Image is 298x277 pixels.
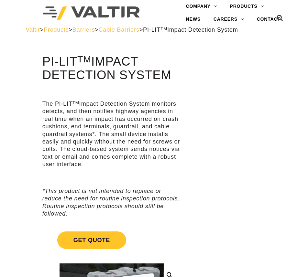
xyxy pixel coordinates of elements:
[250,13,287,26] a: CONTACT
[44,27,69,33] a: Products
[143,27,238,33] span: PI-LIT Impact Detection System
[42,188,180,217] em: *This product is not intended to replace or reduce the need for routine inspection protocols. Rou...
[42,55,181,82] h1: PI-LIT Impact Detection System
[77,54,91,64] sup: TM
[180,13,207,26] a: NEWS
[26,27,40,33] a: Valtir
[26,26,272,34] div: > > > >
[160,26,167,31] sup: TM
[99,27,139,33] a: Cable Barriers
[43,6,140,20] img: Valtir
[57,231,126,249] span: Get Quote
[42,100,181,168] p: The PI-LIT Impact Detection System monitors, detects, and then notifies highway agencies in real ...
[42,224,181,257] a: Get Quote
[207,13,250,26] a: CAREERS
[72,27,95,33] a: Barriers
[72,100,79,105] sup: TM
